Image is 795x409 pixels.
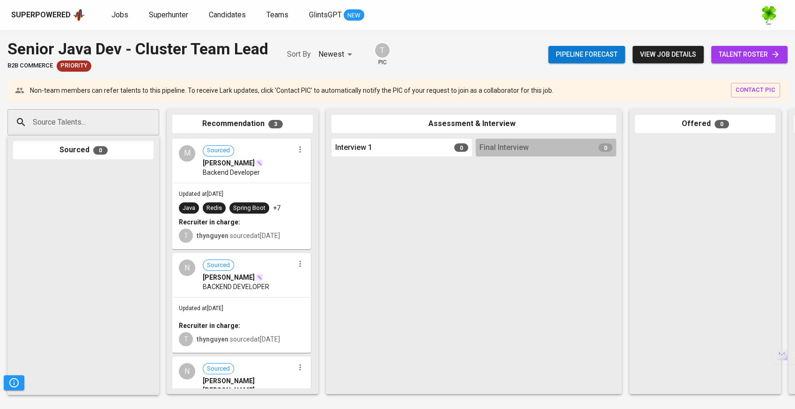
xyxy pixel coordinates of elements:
[759,6,778,24] img: f9493b8c-82b8-4f41-8722-f5d69bb1b761.jpg
[203,273,255,282] span: [PERSON_NAME]
[331,115,616,133] div: Assessment & Interview
[73,8,85,22] img: app logo
[335,142,372,153] span: Interview 1
[172,253,311,353] div: NSourced[PERSON_NAME]BACKEND DEVELOPERUpdated at[DATE]Recruiter in charge:Tthynguyen sourcedat[DATE]
[172,115,313,133] div: Recommendation
[714,120,729,128] span: 0
[731,83,780,97] button: contact pic
[7,37,268,60] div: Senior Java Dev - Cluster Team Lead
[556,49,618,60] span: Pipeline forecast
[7,61,53,70] span: B2B Commerce
[197,232,280,239] span: sourced at [DATE]
[179,305,223,312] span: Updated at [DATE]
[318,46,355,63] div: Newest
[93,146,108,155] span: 0
[197,232,228,239] b: thynguyen
[203,168,260,177] span: Backend Developer
[154,121,156,123] button: Open
[640,49,696,60] span: view job details
[209,9,248,21] a: Candidates
[206,204,222,213] div: Redis
[273,203,280,213] p: +7
[149,9,190,21] a: Superhunter
[256,159,263,167] img: magic_wand.svg
[11,8,85,22] a: Superpoweredapp logo
[149,10,188,19] span: Superhunter
[197,335,280,343] span: sourced at [DATE]
[548,46,625,63] button: Pipeline forecast
[233,204,265,213] div: Spring Boot
[197,335,228,343] b: thynguyen
[203,376,294,395] span: [PERSON_NAME] [PERSON_NAME]
[719,49,780,60] span: talent roster
[111,9,130,21] a: Jobs
[268,120,283,128] span: 3
[203,261,234,270] span: Sourced
[309,10,342,19] span: GlintsGPT
[13,141,154,159] div: Sourced
[179,218,240,226] b: Recruiter in charge:
[57,60,91,72] div: New Job received from Demand Team
[203,282,269,291] span: BACKEND DEVELOPER
[318,49,344,60] p: Newest
[256,274,263,281] img: magic_wand.svg
[179,260,195,276] div: N
[179,322,240,329] b: Recruiter in charge:
[111,10,128,19] span: Jobs
[179,191,223,197] span: Updated at [DATE]
[183,204,195,213] div: Java
[57,61,91,70] span: Priority
[374,42,390,59] div: T
[179,229,193,243] div: T
[179,332,193,346] div: T
[633,46,704,63] button: view job details
[266,9,290,21] a: Teams
[203,158,255,168] span: [PERSON_NAME]
[30,86,553,95] p: Non-team members can refer talents to this pipeline. To receive Lark updates, click 'Contact PIC'...
[11,10,71,21] div: Superpowered
[711,46,788,63] a: talent roster
[344,11,364,20] span: NEW
[179,363,195,379] div: N
[287,49,311,60] p: Sort By
[635,115,775,133] div: Offered
[454,143,468,152] span: 0
[179,145,195,162] div: M
[374,42,390,67] div: pic
[172,139,311,250] div: MSourced[PERSON_NAME]Backend DeveloperUpdated at[DATE]JavaRedisSpring Boot+7Recruiter in charge:T...
[736,85,775,96] span: contact pic
[479,142,529,153] span: Final Interview
[309,9,364,21] a: GlintsGPT NEW
[209,10,246,19] span: Candidates
[203,364,234,373] span: Sourced
[266,10,288,19] span: Teams
[203,146,234,155] span: Sourced
[4,375,24,390] button: Pipeline Triggers
[598,143,612,152] span: 0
